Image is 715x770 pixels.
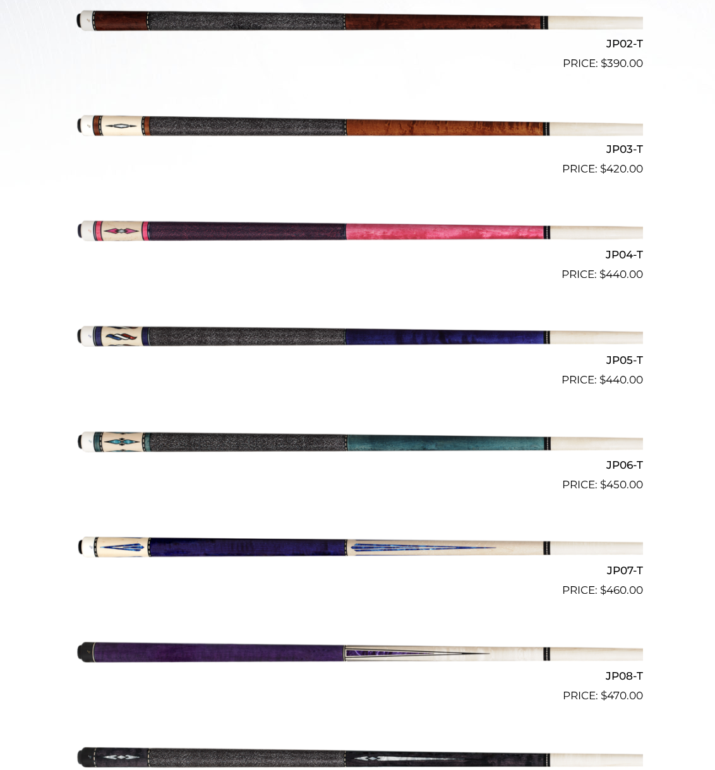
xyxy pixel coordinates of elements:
img: JP04-T [72,183,643,277]
span: $ [599,268,606,280]
bdi: 390.00 [601,57,643,69]
bdi: 470.00 [601,689,643,702]
a: JP07-T $460.00 [72,498,643,598]
span: $ [601,57,607,69]
bdi: 450.00 [600,478,643,491]
a: JP08-T $470.00 [72,604,643,704]
img: JP05-T [72,288,643,383]
span: $ [600,478,606,491]
span: $ [600,162,606,175]
a: JP06-T $450.00 [72,394,643,493]
span: $ [601,689,607,702]
bdi: 420.00 [600,162,643,175]
img: JP06-T [72,394,643,488]
bdi: 460.00 [600,584,643,596]
span: $ [599,373,606,386]
span: $ [600,584,606,596]
a: JP04-T $440.00 [72,183,643,282]
bdi: 440.00 [599,268,643,280]
a: JP05-T $440.00 [72,288,643,388]
img: JP08-T [72,604,643,699]
img: JP07-T [72,498,643,593]
img: JP03-T [72,77,643,172]
bdi: 440.00 [599,373,643,386]
a: JP03-T $420.00 [72,77,643,177]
